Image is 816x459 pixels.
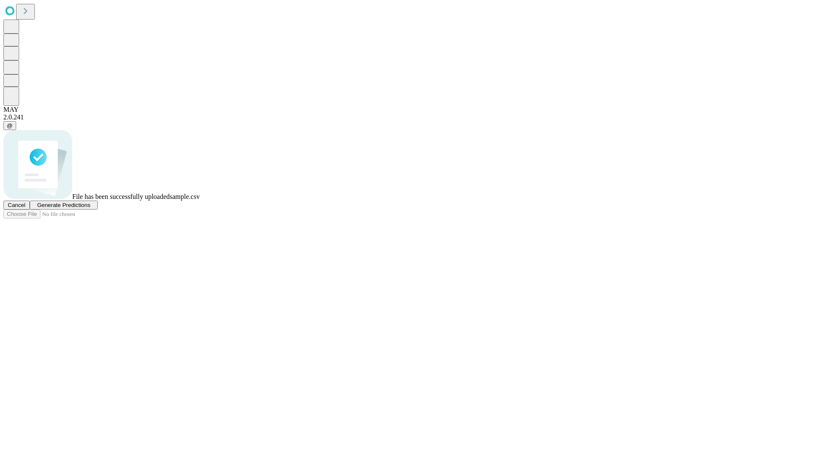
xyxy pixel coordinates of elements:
div: 2.0.241 [3,113,813,121]
span: sample.csv [170,193,200,200]
span: File has been successfully uploaded [72,193,170,200]
span: Generate Predictions [37,202,90,208]
button: Generate Predictions [30,201,98,210]
button: Cancel [3,201,30,210]
span: Cancel [8,202,25,208]
div: MAY [3,106,813,113]
span: @ [7,122,13,129]
button: @ [3,121,16,130]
